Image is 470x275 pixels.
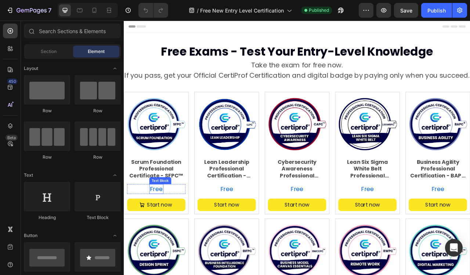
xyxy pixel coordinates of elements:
div: Open Intercom Messenger [445,239,463,257]
h1: Cybersecurity Awareness Professional Certification - CAPC™ English [183,175,257,202]
div: Heading [24,214,70,221]
a: Business Agility Professional Certification - BAPC English [362,95,437,169]
span: Free Exams - Test Your Entry-Level Knowledge [47,29,394,50]
img: Scrum Foundation Professional Certificate - SFPC™ - Certiprof [4,95,78,169]
span: Published [309,7,329,14]
div: Row [75,107,121,114]
div: Publish [427,7,446,14]
p: 7 [48,6,51,15]
div: Row [24,107,70,114]
button: Start now [4,226,78,242]
h1: Lean Leadership Professional Certification - LLPC™ Portuguese [94,175,168,202]
button: Publish [421,3,452,18]
span: Toggle open [109,63,121,74]
div: Start now [205,229,236,239]
button: Start now [94,226,168,242]
a: Cybersecurity Awareness Professional Certification - CAPC™ English [183,95,257,169]
span: Free New Entry Level Certification [200,7,284,14]
a: Scrum Foundation Professional Certificate - SFPC™ [4,95,78,169]
p: Free [302,209,318,220]
p: Take the exam for free now. If you pass, get your Official CertiProf Certification and digital ba... [1,50,440,79]
p: Free [391,209,408,220]
div: Start now [384,229,416,239]
div: Text Block [75,214,121,221]
span: Section [41,48,57,55]
span: Toggle open [109,169,121,181]
span: / [197,7,199,14]
span: Text [24,172,33,179]
img: Lean Six Sigma White Belt Professional Certification – LSSWBPC™ - Certiprof [273,95,347,169]
button: Save [394,3,418,18]
button: Start now [273,226,347,242]
span: Toggle open [109,230,121,241]
button: Start now [362,226,437,242]
button: Start now [183,226,257,242]
div: 450 [7,78,18,84]
div: Start now [115,229,147,239]
a: Lean Six Sigma White Belt Professional Certification – LSSWBPC™ Español [273,95,347,169]
button: 7 [3,3,55,18]
a: Lean Leadership Professional Certification - LLPC™ Portuguese [94,95,168,169]
h1: Scrum Foundation Professional Certificate - SFPC™ [4,175,78,202]
div: Beta [6,135,18,141]
div: Start now [294,229,326,239]
p: Free [33,209,50,220]
div: Text Block [34,200,59,207]
iframe: Design area [124,21,470,275]
img: Business Agility Professional Certification - BAPC® - Certiprof [362,95,437,169]
input: Search Sections & Elements [24,24,121,38]
div: Row [24,154,70,161]
p: Free [123,209,139,220]
div: Row [75,154,121,161]
h1: Lean Six Sigma White Belt Professional Certification – LSSWBPC™ Español [273,175,347,202]
div: Undo/Redo [138,3,168,18]
p: Free [212,209,229,220]
img: Cybersecurity Awareness Professional Certification - CAPC™ - Certiprof [183,95,257,169]
h1: Business Agility Professional Certification - BAPC English [362,175,437,202]
span: Element [88,48,105,55]
div: Start now [29,229,61,239]
span: Save [400,7,412,14]
span: Layout [24,65,38,72]
span: Button [24,232,37,239]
